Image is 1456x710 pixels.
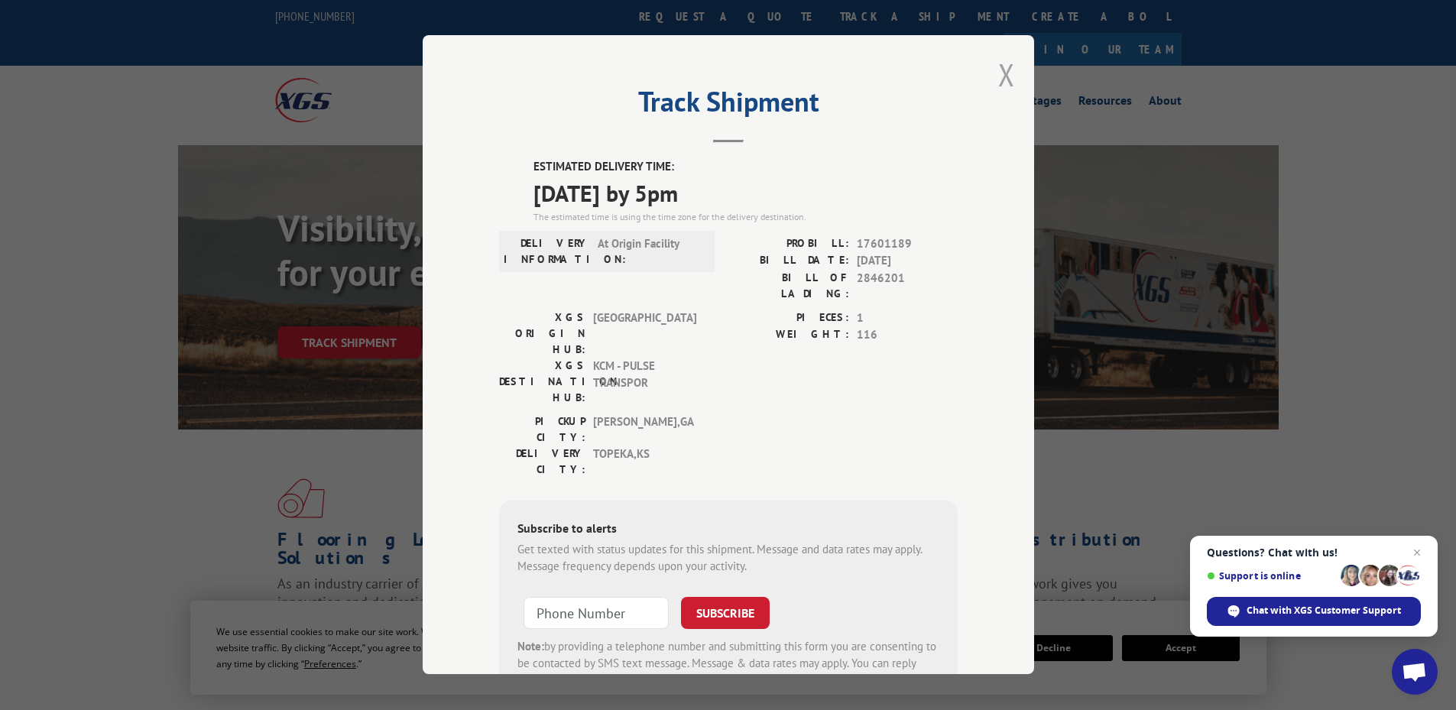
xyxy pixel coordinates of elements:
span: 116 [857,327,958,345]
span: 1 [857,310,958,327]
span: 17601189 [857,235,958,253]
span: Questions? Chat with us! [1207,546,1421,559]
h2: Track Shipment [499,91,958,120]
strong: Note: [517,639,544,653]
div: Get texted with status updates for this shipment. Message and data rates may apply. Message frequ... [517,541,939,575]
div: by providing a telephone number and submitting this form you are consenting to be contacted by SM... [517,638,939,690]
span: KCM - PULSE TRANSPOR [593,358,696,406]
label: XGS DESTINATION HUB: [499,358,585,406]
span: Support is online [1207,570,1335,582]
label: BILL OF LADING: [728,270,849,302]
span: [DATE] by 5pm [533,176,958,210]
span: [DATE] [857,253,958,271]
label: DELIVERY INFORMATION: [504,235,590,267]
span: Chat with XGS Customer Support [1207,597,1421,626]
label: WEIGHT: [728,327,849,345]
label: ESTIMATED DELIVERY TIME: [533,159,958,177]
span: 2846201 [857,270,958,302]
label: XGS ORIGIN HUB: [499,310,585,358]
label: BILL DATE: [728,253,849,271]
span: TOPEKA , KS [593,446,696,478]
span: At Origin Facility [598,235,701,267]
label: DELIVERY CITY: [499,446,585,478]
label: PICKUP CITY: [499,413,585,446]
div: Subscribe to alerts [517,519,939,541]
input: Phone Number [524,597,669,629]
label: PIECES: [728,310,849,327]
span: Chat with XGS Customer Support [1247,604,1401,618]
span: [PERSON_NAME] , GA [593,413,696,446]
button: SUBSCRIBE [681,597,770,629]
span: [GEOGRAPHIC_DATA] [593,310,696,358]
label: PROBILL: [728,235,849,253]
button: Close modal [998,54,1015,95]
a: Open chat [1392,649,1438,695]
div: The estimated time is using the time zone for the delivery destination. [533,210,958,224]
